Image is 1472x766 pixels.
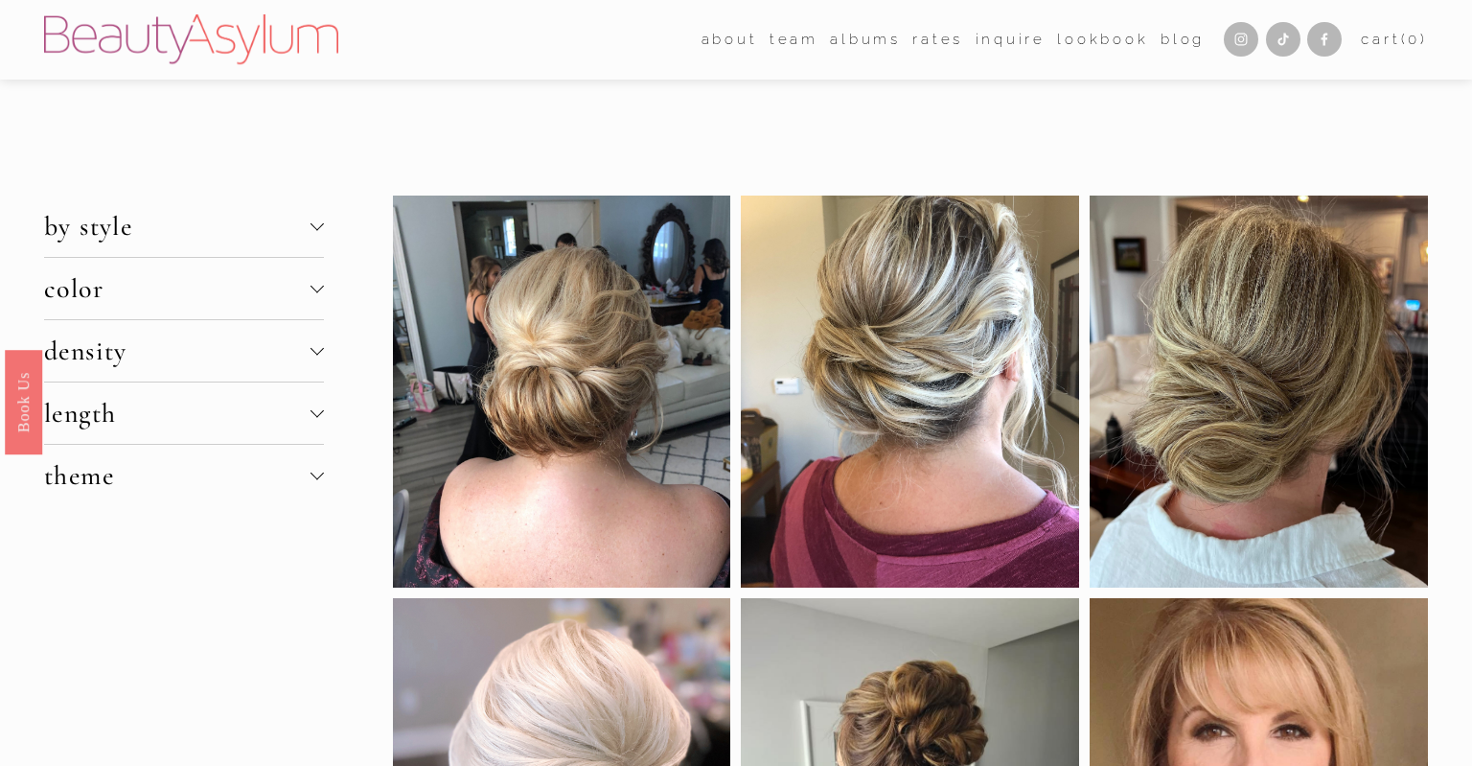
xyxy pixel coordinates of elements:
button: theme [44,445,324,506]
span: ( ) [1401,31,1428,48]
span: by style [44,210,310,243]
a: albums [830,25,901,54]
button: density [44,320,324,382]
a: folder dropdown [701,25,758,54]
a: Blog [1161,25,1205,54]
span: theme [44,459,310,492]
a: 0 items in cart [1361,27,1428,53]
a: Facebook [1307,22,1342,57]
a: Lookbook [1057,25,1148,54]
span: density [44,335,310,367]
a: Inquire [976,25,1046,54]
a: Instagram [1224,22,1258,57]
span: 0 [1408,31,1420,48]
a: folder dropdown [770,25,818,54]
img: Beauty Asylum | Bridal Hair &amp; Makeup Charlotte &amp; Atlanta [44,14,338,64]
button: length [44,383,324,444]
button: color [44,258,324,319]
span: about [701,27,758,53]
a: Rates [912,25,963,54]
span: color [44,272,310,305]
a: Book Us [5,349,42,453]
a: TikTok [1266,22,1300,57]
span: length [44,397,310,429]
button: by style [44,196,324,257]
span: team [770,27,818,53]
